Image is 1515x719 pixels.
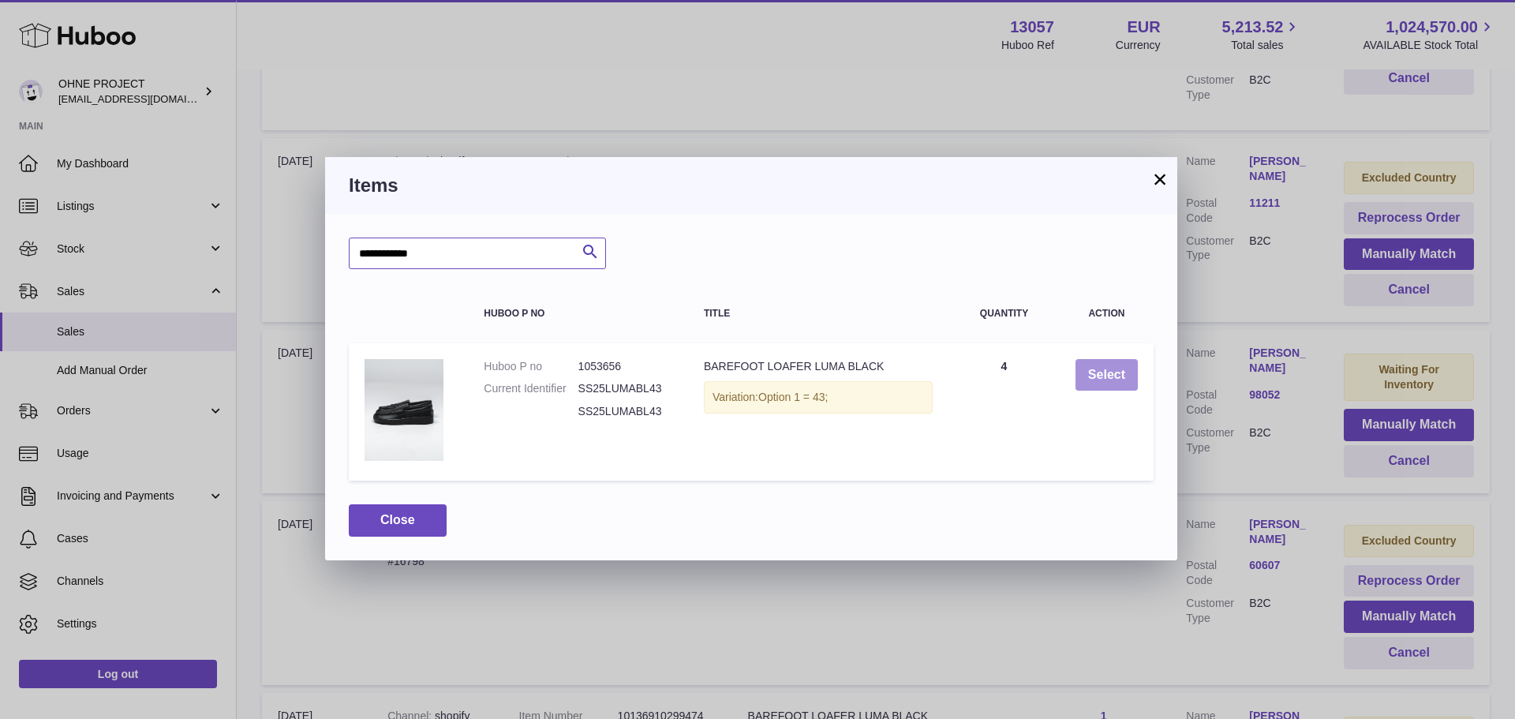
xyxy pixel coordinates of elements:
[704,381,933,414] div: Variation:
[948,343,1060,481] td: 4
[380,513,415,526] span: Close
[688,293,948,335] th: Title
[758,391,828,403] span: Option 1 = 43;
[1150,170,1169,189] button: ×
[1075,359,1138,391] button: Select
[365,359,443,462] img: BAREFOOT LOAFER LUMA BLACK
[948,293,1060,335] th: Quantity
[704,359,933,374] div: BAREFOOT LOAFER LUMA BLACK
[1060,293,1154,335] th: Action
[349,173,1154,198] h3: Items
[349,504,447,537] button: Close
[578,404,672,419] dd: SS25LUMABL43
[484,359,578,374] dt: Huboo P no
[468,293,688,335] th: Huboo P no
[578,359,672,374] dd: 1053656
[578,381,672,396] dd: SS25LUMABL43
[484,381,578,396] dt: Current Identifier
